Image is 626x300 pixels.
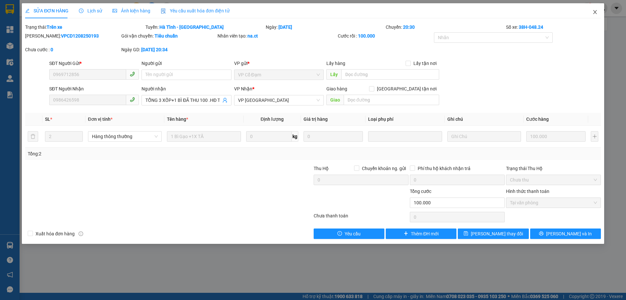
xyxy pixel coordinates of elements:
span: Phí thu hộ khách nhận trả [415,165,473,172]
button: plusThêm ĐH mới [386,229,456,239]
span: VP Hà Đông [238,95,320,105]
span: Ảnh kiện hàng [112,8,150,13]
span: info-circle [79,231,83,236]
span: Định lượng [261,117,284,122]
input: VD: Bàn, Ghế [167,131,241,142]
b: na.ct [247,33,258,39]
span: phone [130,71,135,77]
div: Gói vận chuyển: [121,32,216,39]
div: Cước rồi : [338,32,433,39]
div: Người nhận [142,85,231,92]
span: Giao hàng [326,86,347,91]
div: Chuyến: [385,24,505,31]
input: 0 [526,131,586,142]
span: Tên hàng [167,117,188,122]
b: Tiêu chuẩn [155,33,178,39]
span: Chưa thu [510,175,597,185]
b: 100.000 [358,33,375,39]
div: Chưa thanh toán [313,212,409,224]
div: Trạng thái: [24,24,145,31]
th: Loại phụ phí [365,113,444,126]
button: save[PERSON_NAME] thay đổi [458,229,529,239]
span: Đơn vị tính [88,117,112,122]
b: Hà Tĩnh - [GEOGRAPHIC_DATA] [159,24,224,30]
span: Cước hàng [526,117,549,122]
span: SỬA ĐƠN HÀNG [25,8,68,13]
span: [GEOGRAPHIC_DATA] tận nơi [374,85,439,92]
span: Thêm ĐH mới [411,230,439,237]
span: Giao [326,95,344,105]
input: Dọc đường [341,69,439,80]
div: Người gửi [142,60,231,67]
span: Lấy [326,69,341,80]
b: Trên xe [47,24,62,30]
label: Hình thức thanh toán [506,189,549,194]
button: exclamation-circleYêu cầu [314,229,384,239]
span: Giá trị hàng [304,117,328,122]
span: Thu Hộ [314,166,329,171]
span: Chuyển khoản ng. gửi [359,165,409,172]
span: Lấy hàng [326,61,345,66]
input: Ghi Chú [447,131,521,142]
span: Lấy tận nơi [411,60,439,67]
span: plus [404,231,408,236]
span: picture [112,8,117,13]
div: Chưa cước : [25,46,120,53]
button: printer[PERSON_NAME] và In [530,229,601,239]
div: Số xe: [505,24,602,31]
span: edit [25,8,30,13]
span: clock-circle [79,8,83,13]
span: phone [130,97,135,102]
b: [DATE] 20:34 [141,47,168,52]
b: VPCD1208250193 [61,33,99,39]
input: Dọc đường [344,95,439,105]
div: VP gửi [234,60,324,67]
span: Tổng cước [410,189,431,194]
span: close [592,9,598,15]
div: SĐT Người Gửi [49,60,139,67]
div: Tuyến: [145,24,265,31]
div: Trạng thái Thu Hộ [506,165,601,172]
span: Lịch sử [79,8,102,13]
span: [PERSON_NAME] thay đổi [471,230,523,237]
div: Ngày: [265,24,385,31]
span: kg [292,131,298,142]
div: Ngày GD: [121,46,216,53]
div: Tổng: 2 [28,150,242,157]
input: 0 [304,131,363,142]
img: icon [161,8,166,14]
b: 38H-048.24 [519,24,543,30]
span: save [464,231,468,236]
span: Tại văn phòng [510,198,597,208]
span: SL [45,117,50,122]
div: Nhân viên tạo: [217,32,336,39]
button: Close [586,3,604,22]
b: 20:30 [403,24,415,30]
span: Xuất hóa đơn hàng [33,230,77,237]
span: user-add [222,98,228,103]
span: exclamation-circle [337,231,342,236]
span: VP Cổ Đạm [238,70,320,80]
b: [DATE] [278,24,292,30]
th: Ghi chú [445,113,524,126]
span: Yêu cầu xuất hóa đơn điện tử [161,8,230,13]
div: [PERSON_NAME]: [25,32,120,39]
span: VP Nhận [234,86,252,91]
b: 0 [51,47,53,52]
div: SĐT Người Nhận [49,85,139,92]
span: Yêu cầu [345,230,361,237]
button: plus [591,131,598,142]
span: Hàng thông thường [92,132,158,141]
button: delete [28,131,38,142]
span: printer [539,231,544,236]
span: [PERSON_NAME] và In [546,230,592,237]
